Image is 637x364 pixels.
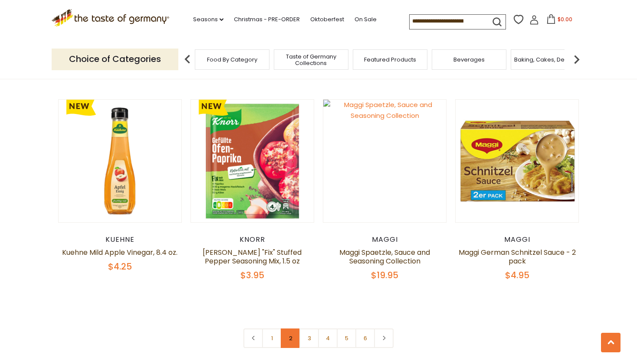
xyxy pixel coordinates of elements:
[191,100,314,222] img: Knorr "Fix" Stuffed Pepper Seasoning Mix, 1.5 oz
[323,235,447,244] div: Maggi
[299,328,319,348] a: 3
[58,235,182,244] div: Kuehne
[190,235,314,244] div: Knorr
[310,15,344,24] a: Oktoberfest
[262,328,282,348] a: 1
[355,15,377,24] a: On Sale
[281,328,300,348] a: 2
[453,56,485,63] a: Beverages
[234,15,300,24] a: Christmas - PRE-ORDER
[108,260,132,273] span: $4.25
[455,235,579,244] div: Maggi
[59,100,181,222] img: Kuehne Mild Apple Vinegar, 8.4 oz.
[541,14,578,27] button: $0.00
[207,56,257,63] a: Food By Category
[355,328,375,348] a: 6
[339,247,430,266] a: Maggi Spaetzle, Sauce and Seasoning Collection
[240,269,264,281] span: $3.95
[323,100,446,121] img: Maggi Spaetzle, Sauce and Seasoning Collection
[558,16,572,23] span: $0.00
[193,15,223,24] a: Seasons
[276,53,346,66] a: Taste of Germany Collections
[371,269,398,281] span: $19.95
[318,328,338,348] a: 4
[203,247,302,266] a: [PERSON_NAME] "Fix" Stuffed Pepper Seasoning Mix, 1.5 oz
[337,328,356,348] a: 5
[52,49,178,70] p: Choice of Categories
[456,100,578,222] img: Maggi German Schnitzel Sauce - 2 pack
[364,56,416,63] a: Featured Products
[505,269,529,281] span: $4.95
[62,247,177,257] a: Kuehne Mild Apple Vinegar, 8.4 oz.
[514,56,581,63] a: Baking, Cakes, Desserts
[568,51,585,68] img: next arrow
[459,247,576,266] a: Maggi German Schnitzel Sauce - 2 pack
[179,51,196,68] img: previous arrow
